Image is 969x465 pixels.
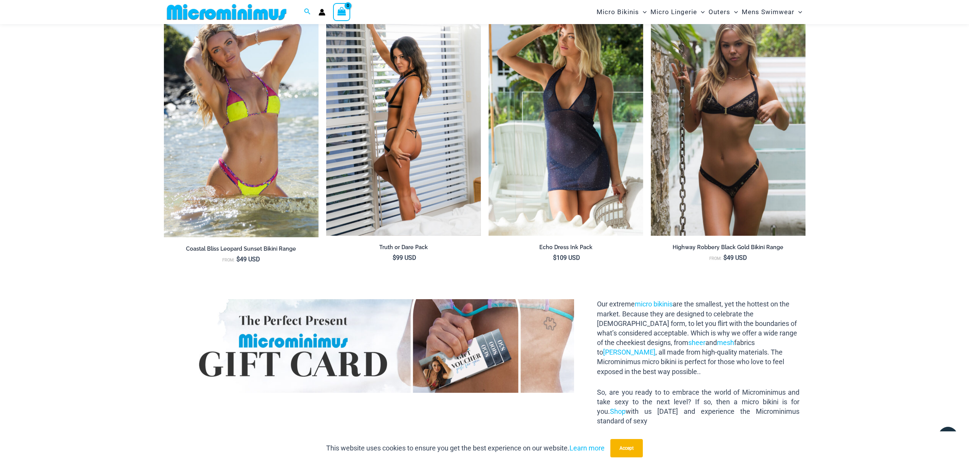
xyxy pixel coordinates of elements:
span: Menu Toggle [794,2,802,22]
span: $ [236,256,240,263]
span: Menu Toggle [697,2,705,22]
a: Truth or Dare Black 1905 Bodysuit 611 Micro 07 Truth or Dare Black 1905 Bodysuit 611 Micro 06Trut... [326,3,481,236]
span: Micro Lingerie [650,2,697,22]
nav: Site Navigation [594,1,806,23]
img: Truth or Dare Black 1905 Bodysuit 611 Micro 06 [326,3,481,236]
span: $ [723,254,727,261]
span: From: [222,258,235,262]
a: [PERSON_NAME] [603,348,655,356]
a: OutersMenu ToggleMenu Toggle [707,2,740,22]
bdi: 49 USD [236,256,260,263]
a: Echo Ink 5671 Dress 682 Thong 07 Echo Ink 5671 Dress 682 Thong 08Echo Ink 5671 Dress 682 Thong 08 [489,3,643,236]
h2: Highway Robbery Black Gold Bikini Range [651,244,806,251]
a: mesh [717,339,734,347]
a: Truth or Dare Pack [326,244,481,254]
a: Highway Robbery Black Gold 359 Clip Top 439 Clip Bottom 01v2Highway Robbery Black Gold 359 Clip T... [651,3,806,236]
a: Account icon link [319,9,325,16]
a: Highway Robbery Black Gold Bikini Range [651,244,806,254]
a: Micro BikinisMenu ToggleMenu Toggle [595,2,649,22]
bdi: 109 USD [553,254,580,261]
span: From: [709,256,721,261]
a: Shop [610,407,626,415]
button: Accept [610,439,643,457]
a: Echo Dress Ink Pack [489,244,643,254]
p: This website uses cookies to ensure you get the best experience on our website. [326,442,605,454]
a: Learn more [569,444,605,452]
a: View Shopping Cart, empty [333,3,351,21]
span: Menu Toggle [730,2,738,22]
span: Outers [709,2,730,22]
a: sheer [688,339,705,347]
bdi: 49 USD [723,254,747,261]
span: Menu Toggle [639,2,647,22]
img: Echo Ink 5671 Dress 682 Thong 07 [489,3,643,236]
h2: Truth or Dare Pack [326,244,481,251]
a: Search icon link [304,7,311,17]
a: Mens SwimwearMenu ToggleMenu Toggle [740,2,804,22]
h2: Coastal Bliss Leopard Sunset Bikini Range [164,245,319,253]
span: $ [553,254,556,261]
img: MM SHOP LOGO FLAT [164,3,290,21]
h2: Echo Dress Ink Pack [489,244,643,251]
span: Mens Swimwear [742,2,794,22]
a: Coastal Bliss Leopard Sunset Bikini Range [164,245,319,255]
p: Our extreme are the smallest, yet the hottest on the market. Because they are designed to celebra... [597,299,799,376]
bdi: 99 USD [393,254,416,261]
img: Highway Robbery Black Gold 359 Clip Top 439 Clip Bottom 01v2 [651,3,806,236]
a: micro bikinis [635,300,673,308]
img: Gift Card Banner 1680 [181,299,574,393]
a: Coastal Bliss Leopard Sunset 3171 Tri Top 4371 Thong Bikini 06Coastal Bliss Leopard Sunset 3171 T... [164,3,319,237]
p: So, are you ready to to embrace the world of Microminimus and take sexy to the next level? If so,... [597,387,799,426]
a: Micro LingerieMenu ToggleMenu Toggle [649,2,707,22]
span: Micro Bikinis [597,2,639,22]
span: $ [393,254,396,261]
img: Coastal Bliss Leopard Sunset 3171 Tri Top 4371 Thong Bikini 06 [164,3,319,237]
